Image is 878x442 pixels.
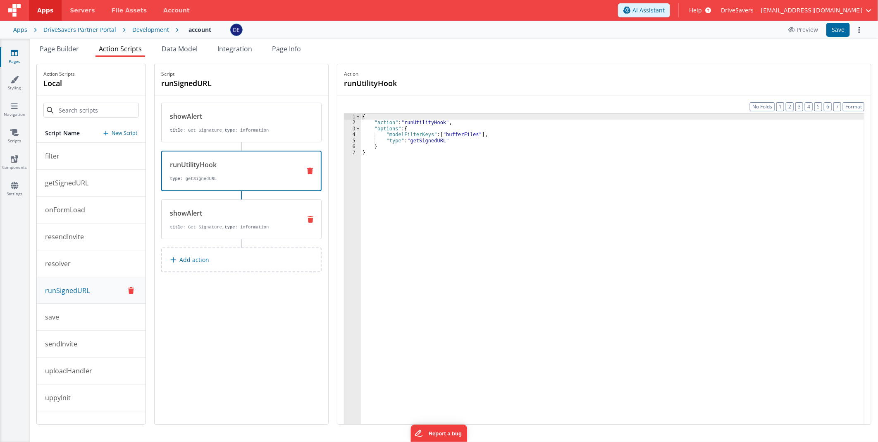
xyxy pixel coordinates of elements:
p: filter [40,151,60,161]
span: Apps [37,6,53,14]
div: Development [132,26,169,34]
button: 6 [824,102,832,111]
button: Preview [783,23,823,36]
div: 1 [344,114,361,120]
button: Add action [161,247,322,272]
p: save [40,312,59,322]
div: showAlert [170,111,295,121]
p: New Script [112,129,137,137]
strong: type [224,128,235,133]
div: runUtilityHook [170,160,294,170]
span: AI Assistant [632,6,665,14]
div: 7 [344,150,361,156]
button: Format [843,102,864,111]
p: Add action [179,255,209,265]
div: DriveSavers Partner Portal [43,26,116,34]
div: 4 [344,132,361,137]
button: Save [826,23,850,37]
button: filter [37,143,146,170]
button: 1 [776,102,784,111]
p: uploadHandler [40,366,92,376]
div: 6 [344,144,361,149]
button: 4 [805,102,813,111]
p: sendInvite [40,339,77,349]
span: Page Builder [40,44,79,53]
p: onFormLoad [40,205,85,215]
button: DriveSavers — [EMAIL_ADDRESS][DOMAIN_NAME] [721,6,871,14]
span: DriveSavers — [721,6,761,14]
h4: local [43,77,75,89]
span: Action Scripts [99,44,142,53]
button: 2 [786,102,794,111]
p: Action [344,71,864,77]
div: showAlert [170,208,295,218]
button: 3 [795,102,803,111]
strong: title [170,225,183,230]
button: resolver [37,250,146,277]
iframe: Marker.io feedback button [411,425,468,442]
span: Integration [217,44,252,53]
div: 2 [344,120,361,125]
button: runSignedURL [37,277,146,304]
button: uppyInit [37,384,146,411]
p: : getSignedURL [170,175,294,182]
button: getSignedURL [37,170,146,197]
button: uploadHandler [37,358,146,384]
h4: runSignedURL [161,77,285,89]
p: uppyInit [40,393,71,403]
button: No Folds [750,102,775,111]
p: runSignedURL [40,286,90,295]
p: : Get Signature, : information [170,224,295,231]
button: save [37,304,146,331]
span: [EMAIL_ADDRESS][DOMAIN_NAME] [761,6,862,14]
button: 7 [833,102,841,111]
h4: account [188,26,211,33]
div: 3 [344,126,361,132]
img: c1374c675423fc74691aaade354d0b4b [231,24,242,36]
div: Apps [13,26,27,34]
button: 5 [814,102,822,111]
div: 5 [344,138,361,144]
input: Search scripts [43,103,139,118]
span: File Assets [112,6,147,14]
strong: type [224,225,235,230]
span: Help [689,6,702,14]
button: Options [853,24,865,36]
p: : Get Signature, : information [170,127,295,134]
button: AI Assistant [618,3,670,17]
button: onFormLoad [37,197,146,223]
button: New Script [103,129,137,137]
p: resendInvite [40,232,84,242]
span: Data Model [162,44,198,53]
span: Servers [70,6,95,14]
h5: Script Name [45,129,80,137]
button: resendInvite [37,223,146,250]
h4: runUtilityHook [344,77,468,89]
p: getSignedURL [40,178,88,188]
strong: title [170,128,183,133]
p: Action Scripts [43,71,75,77]
strong: type [170,176,180,181]
button: sendInvite [37,331,146,358]
p: resolver [40,259,71,269]
p: Script [161,71,322,77]
span: Page Info [272,44,301,53]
